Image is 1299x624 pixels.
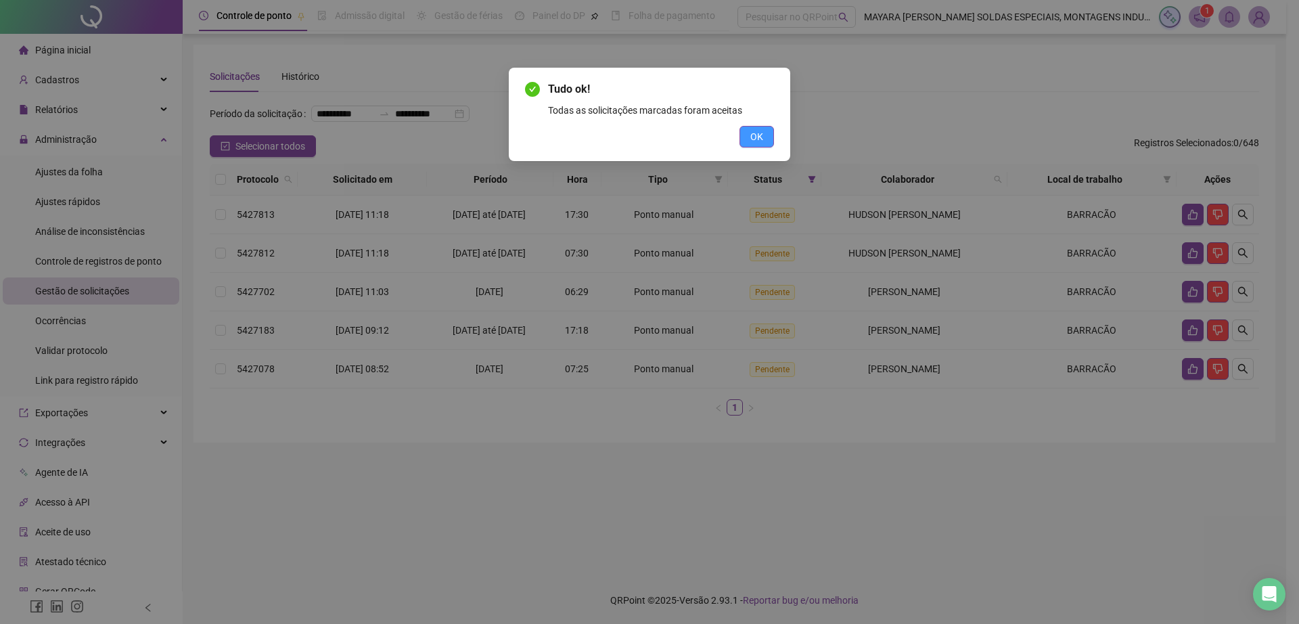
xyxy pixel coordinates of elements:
span: check-circle [525,82,540,97]
div: Open Intercom Messenger [1253,578,1285,610]
span: Tudo ok! [548,81,774,97]
span: OK [750,129,763,144]
div: Todas as solicitações marcadas foram aceitas [548,103,774,118]
button: OK [739,126,774,148]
